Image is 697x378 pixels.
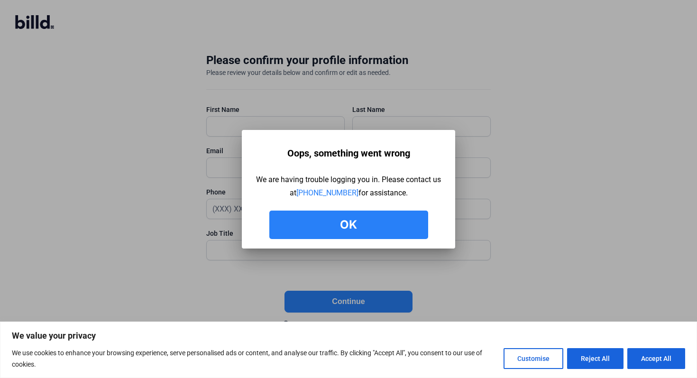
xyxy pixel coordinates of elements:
a: [PHONE_NUMBER] [296,188,358,197]
button: Customise [504,348,563,369]
p: We use cookies to enhance your browsing experience, serve personalised ads or content, and analys... [12,347,496,370]
div: Oops, something went wrong [287,144,410,162]
div: We are having trouble logging you in. Please contact us at for assistance. [256,173,441,200]
button: Ok [269,211,428,239]
button: Accept All [627,348,685,369]
p: We value your privacy [12,330,685,341]
button: Reject All [567,348,624,369]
